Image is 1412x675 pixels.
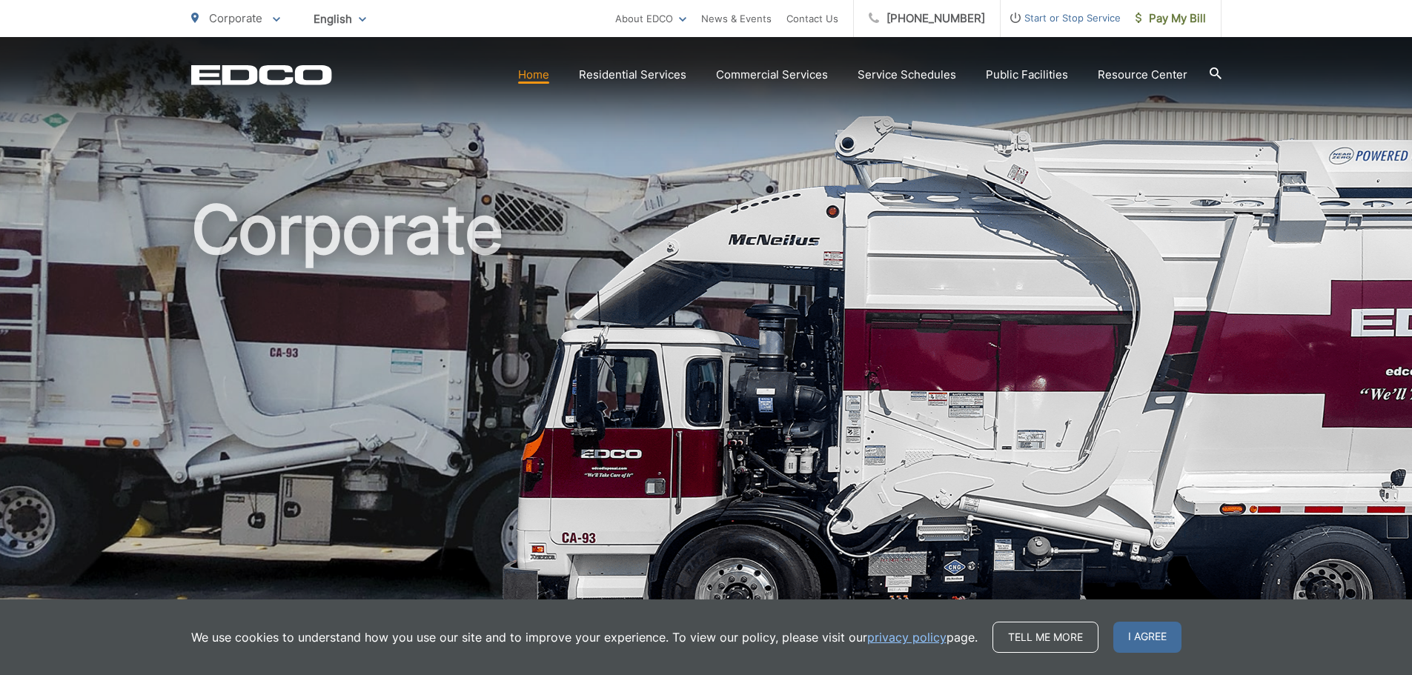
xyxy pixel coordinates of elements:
a: EDCD logo. Return to the homepage. [191,64,332,85]
a: Commercial Services [716,66,828,84]
a: Residential Services [579,66,686,84]
span: Pay My Bill [1136,10,1206,27]
a: Tell me more [992,622,1098,653]
a: privacy policy [867,628,947,646]
a: Resource Center [1098,66,1187,84]
a: Contact Us [786,10,838,27]
p: We use cookies to understand how you use our site and to improve your experience. To view our pol... [191,628,978,646]
a: Home [518,66,549,84]
span: Corporate [209,11,262,25]
span: I agree [1113,622,1181,653]
a: Service Schedules [858,66,956,84]
a: News & Events [701,10,772,27]
h1: Corporate [191,193,1222,662]
a: About EDCO [615,10,686,27]
a: Public Facilities [986,66,1068,84]
span: English [302,6,377,32]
